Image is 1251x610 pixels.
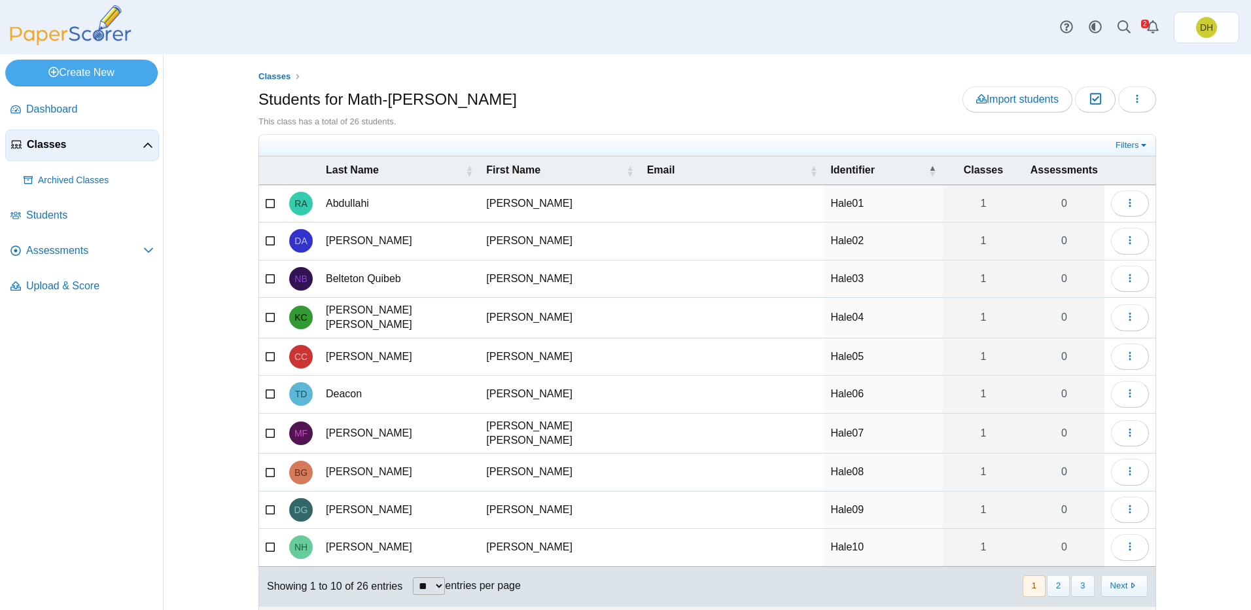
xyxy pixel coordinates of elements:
span: Identifier [830,163,926,177]
td: Hale02 [824,223,943,260]
td: [PERSON_NAME] [480,376,640,413]
td: Deacon [319,376,480,413]
a: 1 [943,223,1024,259]
span: Identifier : Activate to invert sorting [928,164,936,177]
td: Hale03 [824,260,943,298]
span: Kilver Osmin Cabrera Talavera [294,313,307,322]
a: Assessments [5,236,159,267]
a: Alerts [1138,13,1167,42]
td: [PERSON_NAME] [480,529,640,566]
span: Rahma Ahmed Abdullahi [294,199,307,208]
a: 1 [943,185,1024,222]
td: [PERSON_NAME] [319,454,480,491]
a: 0 [1024,492,1104,528]
a: Upload & Score [5,271,159,302]
td: [PERSON_NAME] [319,223,480,260]
span: Ninnay Gyi Htoo [294,543,308,552]
a: 1 [943,492,1024,528]
td: Belteton Quibeb [319,260,480,298]
span: Taraji Sanaya Deacon [295,389,308,399]
td: Hale06 [824,376,943,413]
span: Assessments [1031,163,1098,177]
span: Dennis Hale [1200,23,1213,32]
a: 0 [1024,376,1104,412]
td: [PERSON_NAME] [319,414,480,454]
a: 0 [1024,529,1104,565]
span: Dylan Deymar Antonio Martinez [294,236,307,245]
td: Hale05 [824,338,943,376]
span: Dashboard [26,102,154,117]
td: [PERSON_NAME] [PERSON_NAME] [319,298,480,338]
td: [PERSON_NAME] [480,338,640,376]
span: Archived Classes [38,174,154,187]
span: First Name [486,163,623,177]
td: [PERSON_NAME] [480,298,640,338]
a: 1 [943,298,1024,338]
button: 1 [1023,575,1046,597]
span: Classes [258,71,291,81]
td: [PERSON_NAME] [PERSON_NAME] [480,414,640,454]
span: Last Name [326,163,463,177]
a: 0 [1024,185,1104,222]
a: 0 [1024,414,1104,454]
td: [PERSON_NAME] [319,529,480,566]
span: Cesar Catalan Martinez [294,352,308,361]
a: Archived Classes [18,165,159,196]
a: 1 [943,376,1024,412]
td: [PERSON_NAME] [480,492,640,529]
span: Briseida Garcia Roman [294,468,308,477]
span: Students [26,208,154,223]
span: Maria Jose Fino Rojas [294,429,308,438]
td: [PERSON_NAME] [480,223,640,260]
td: Hale01 [824,185,943,223]
a: 0 [1024,260,1104,297]
a: 1 [943,414,1024,454]
a: 0 [1024,223,1104,259]
td: [PERSON_NAME] [480,454,640,491]
span: Classes [949,163,1017,177]
td: Hale09 [824,492,943,529]
td: [PERSON_NAME] [319,338,480,376]
td: [PERSON_NAME] [480,260,640,298]
a: Dashboard [5,94,159,126]
button: 2 [1047,575,1070,597]
span: Email : Activate to sort [809,164,817,177]
button: 3 [1071,575,1094,597]
span: Classes [27,137,143,152]
span: Import students [976,94,1059,105]
a: 1 [943,338,1024,375]
span: Dennis Hale [1196,17,1217,38]
a: 0 [1024,298,1104,338]
span: First Name : Activate to sort [626,164,634,177]
span: Naomi Elizabet Belteton Quibeb [294,274,307,283]
span: Assessments [26,243,143,258]
td: [PERSON_NAME] [319,492,480,529]
a: PaperScorer [5,36,136,47]
td: Hale08 [824,454,943,491]
a: 0 [1024,454,1104,490]
button: Next [1101,575,1148,597]
a: 1 [943,529,1024,565]
td: Abdullahi [319,185,480,223]
a: Create New [5,60,158,86]
a: Classes [5,130,159,161]
a: Classes [255,69,294,85]
td: [PERSON_NAME] [480,185,640,223]
span: Dariel David Gonzalez Mendoza [294,505,308,514]
a: Students [5,200,159,232]
td: Hale07 [824,414,943,454]
a: Filters [1112,139,1152,152]
a: 0 [1024,338,1104,375]
a: 1 [943,454,1024,490]
td: Hale04 [824,298,943,338]
td: Hale10 [824,529,943,566]
span: Email [647,163,807,177]
span: Last Name : Activate to sort [465,164,473,177]
div: Showing 1 to 10 of 26 entries [259,567,402,606]
div: This class has a total of 26 students. [258,116,1156,128]
img: PaperScorer [5,5,136,45]
nav: pagination [1021,575,1148,597]
h1: Students for Math-[PERSON_NAME] [258,88,517,111]
label: entries per page [445,580,521,591]
span: Upload & Score [26,279,154,293]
